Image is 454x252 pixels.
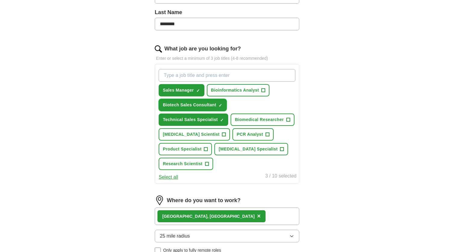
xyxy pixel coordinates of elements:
[265,172,297,181] div: 3 / 10 selected
[155,55,299,62] p: Enter or select a minimum of 3 job titles (4-8 recommended)
[159,143,212,155] button: Product Specialist
[164,45,241,53] label: What job are you looking for?
[162,213,255,220] div: [GEOGRAPHIC_DATA], [GEOGRAPHIC_DATA]
[155,8,299,17] label: Last Name
[159,174,178,181] button: Select all
[196,88,200,93] span: ✓
[155,230,299,242] button: 25 mile radius
[155,196,164,205] img: location.png
[155,45,162,53] img: search.png
[214,143,288,155] button: [MEDICAL_DATA] Specialist
[211,87,259,93] span: Bioinformatics Analyst
[159,84,204,96] button: Sales Manager✓
[219,146,278,152] span: [MEDICAL_DATA] Specialist
[220,118,224,123] span: ✓
[159,69,295,82] input: Type a job title and press enter
[219,103,222,108] span: ✓
[159,99,227,111] button: Biotech Sales Consultant✓
[207,84,270,96] button: Bioinformatics Analyst
[159,128,230,141] button: [MEDICAL_DATA] Scientist
[163,146,201,152] span: Product Specialist
[237,131,263,138] span: PCR Analyst
[163,87,194,93] span: Sales Manager
[167,196,241,205] label: Where do you want to work?
[159,158,213,170] button: Research Scientist
[163,131,219,138] span: [MEDICAL_DATA] Scientist
[163,161,203,167] span: Research Scientist
[231,114,294,126] button: Biomedical Researcher
[232,128,273,141] button: PCR Analyst
[159,114,228,126] button: Technical Sales Specialist✓
[235,117,284,123] span: Biomedical Researcher
[160,232,190,240] span: 25 mile radius
[163,117,218,123] span: Technical Sales Specialist
[163,102,216,108] span: Biotech Sales Consultant
[257,213,261,219] span: ×
[257,212,261,221] button: ×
